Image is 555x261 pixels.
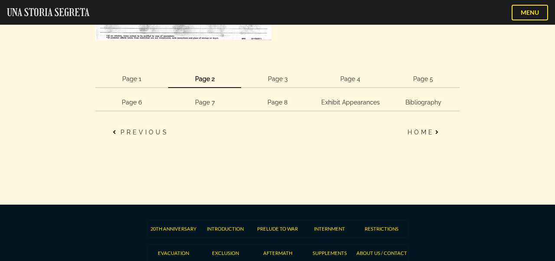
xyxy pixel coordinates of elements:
a: Page 1 [95,71,168,88]
a: 20th Anniversary [150,226,196,232]
a: Evacuation [158,250,189,257]
a: About Us / Contact [356,250,407,257]
a: Page 2 [168,71,241,88]
a: Home [403,124,447,141]
button: MENU [512,5,548,20]
a: Exhibit Appearances [314,94,387,111]
a: Page 8 [241,94,314,111]
a: Page 6 [95,94,168,111]
a: Internment [314,226,345,232]
a: Aftermath [263,250,292,257]
a: Introduction [207,226,244,232]
a: Supplements [313,250,347,257]
a: Restrictions [365,226,398,232]
a: Page 7 [168,94,241,111]
a: Page 5 [387,71,460,88]
a: Previous [108,124,173,141]
a: Prelude To War [257,226,298,232]
a: Exclusion [212,250,239,257]
a: Bibliography [387,94,460,111]
a: Page 4 [314,71,387,88]
a: UNA STORIA SEGRETA [7,6,89,19]
a: Page 3 [241,71,314,88]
